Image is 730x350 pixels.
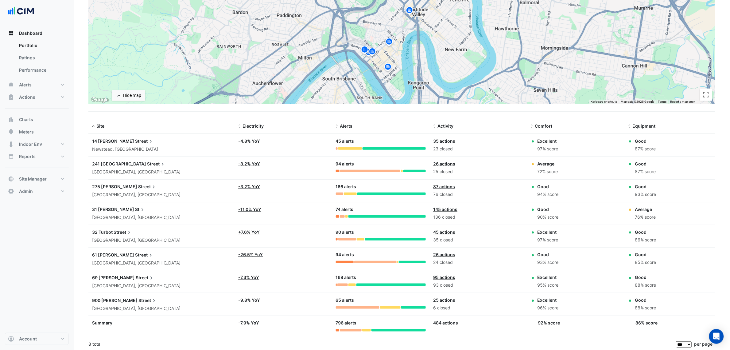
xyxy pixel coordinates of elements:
[635,297,656,303] div: Good
[367,47,377,58] img: site-pin.svg
[92,191,231,198] div: [GEOGRAPHIC_DATA], [GEOGRAPHIC_DATA]
[92,282,231,289] div: [GEOGRAPHIC_DATA], [GEOGRAPHIC_DATA]
[5,113,69,126] button: Charts
[243,123,264,129] span: Electricity
[14,52,69,64] a: Ratings
[336,274,426,281] div: 168 alerts
[7,5,35,17] img: Company Logo
[92,260,231,267] div: [GEOGRAPHIC_DATA], [GEOGRAPHIC_DATA]
[238,138,260,144] a: -4.8% YoY
[433,297,455,303] a: 25 actions
[538,304,559,312] div: 96% score
[5,39,69,79] div: Dashboard
[336,161,426,168] div: 94 alerts
[8,153,14,160] app-icon: Reports
[433,252,455,257] a: 26 actions
[92,237,231,244] div: [GEOGRAPHIC_DATA], [GEOGRAPHIC_DATA]
[135,206,146,213] span: St
[19,117,33,123] span: Charts
[635,304,656,312] div: 88% score
[135,138,154,145] span: Street
[538,138,558,144] div: Excellent
[19,82,32,88] span: Alerts
[694,341,713,347] span: per page
[635,259,656,266] div: 85% score
[8,176,14,182] app-icon: Site Manager
[92,275,135,280] span: 69 [PERSON_NAME]
[92,305,231,312] div: [GEOGRAPHIC_DATA], [GEOGRAPHIC_DATA]
[433,320,523,326] div: 484 actions
[635,282,656,289] div: 88% score
[8,117,14,123] app-icon: Charts
[405,6,414,17] img: site-pin.svg
[92,169,231,176] div: [GEOGRAPHIC_DATA], [GEOGRAPHIC_DATA]
[92,214,231,221] div: [GEOGRAPHIC_DATA], [GEOGRAPHIC_DATA]
[433,282,523,289] div: 93 closed
[635,206,656,213] div: Average
[433,138,455,144] a: 35 actions
[238,207,261,212] a: -11.0% YoY
[92,146,231,153] div: Newstead, [GEOGRAPHIC_DATA]
[92,207,134,212] span: 31 [PERSON_NAME]
[709,329,724,344] div: Open Intercom Messenger
[700,89,712,101] button: Toggle fullscreen view
[621,100,654,103] span: Map data ©2025 Google
[90,96,110,104] a: Open this area in Google Maps (opens a new window)
[433,259,523,266] div: 24 closed
[538,183,559,190] div: Good
[538,206,559,213] div: Good
[538,251,559,258] div: Good
[136,274,154,281] span: Street
[8,188,14,194] app-icon: Admin
[238,229,260,235] a: +7.6% YoY
[437,123,453,129] span: Activity
[138,297,157,304] span: Street
[635,320,658,326] div: 86% score
[635,251,656,258] div: Good
[433,275,455,280] a: 95 actions
[5,185,69,197] button: Admin
[19,141,42,147] span: Indoor Env
[8,82,14,88] app-icon: Alerts
[433,168,523,175] div: 25 closed
[92,138,134,144] span: 14 [PERSON_NAME]
[92,252,134,257] span: 61 [PERSON_NAME]
[19,129,34,135] span: Meters
[635,237,656,244] div: 86% score
[14,39,69,52] a: Portfolio
[238,252,263,257] a: -26.5% YoY
[336,297,426,304] div: 65 alerts
[433,145,523,153] div: 23 closed
[5,333,69,345] button: Account
[336,251,426,258] div: 94 alerts
[19,336,37,342] span: Account
[538,191,559,198] div: 94% score
[433,161,455,166] a: 26 actions
[635,161,656,167] div: Good
[535,123,553,129] span: Comfort
[635,214,656,221] div: 76% score
[340,123,353,129] span: Alerts
[538,320,560,326] div: 92% score
[433,237,523,244] div: 35 closed
[433,184,455,189] a: 87 actions
[538,274,559,280] div: Excellent
[147,161,166,167] span: Street
[658,100,667,103] a: Terms (opens in new tab)
[238,161,260,166] a: -8.2% YoY
[5,173,69,185] button: Site Manager
[336,320,426,327] div: 796 alerts
[14,64,69,76] a: Performance
[433,207,457,212] a: 145 actions
[336,183,426,190] div: 166 alerts
[632,123,655,129] span: Equipment
[96,123,104,129] span: Site
[5,79,69,91] button: Alerts
[433,214,523,221] div: 136 closed
[591,100,617,104] button: Keyboard shortcuts
[114,229,132,236] span: Street
[5,27,69,39] button: Dashboard
[90,96,110,104] img: Google
[238,297,260,303] a: -9.8% YoY
[538,161,558,167] div: Average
